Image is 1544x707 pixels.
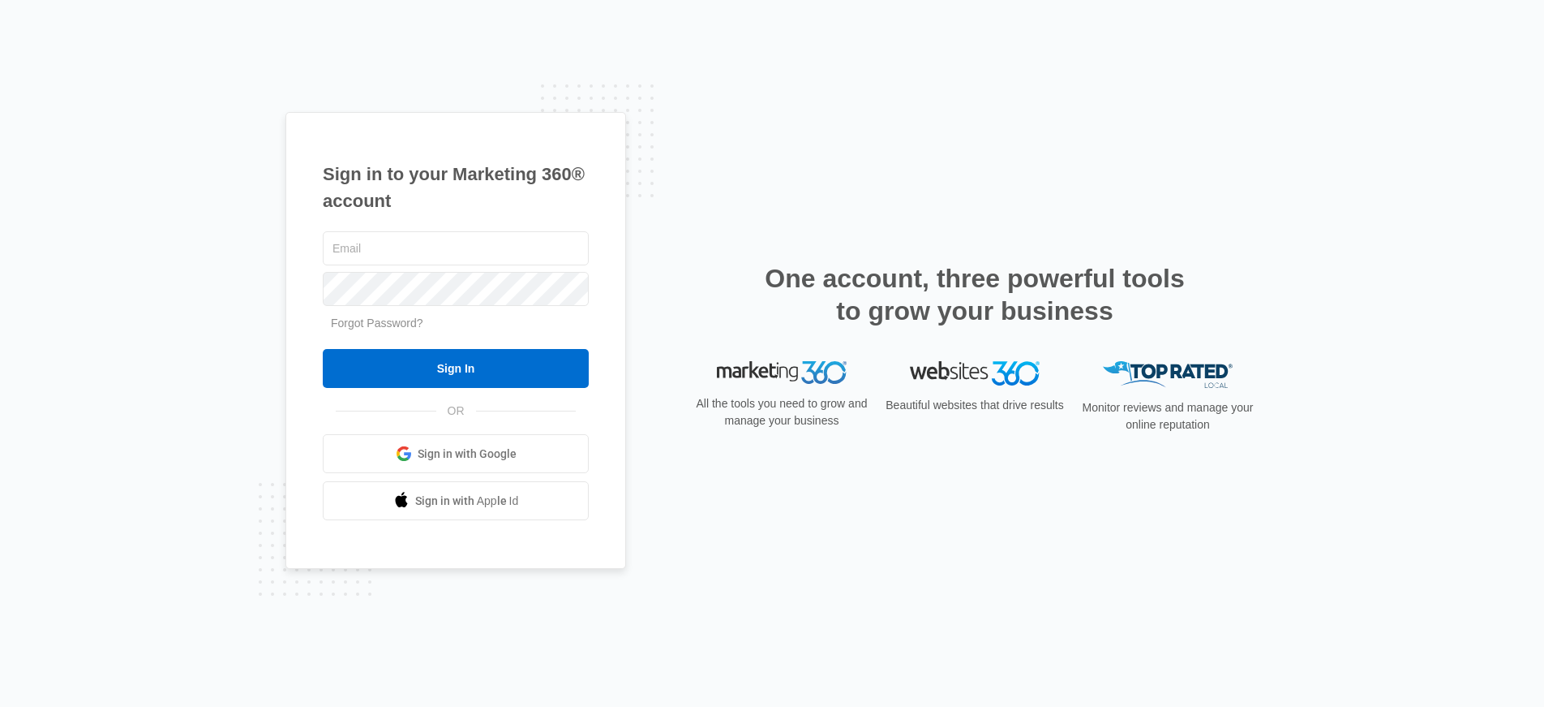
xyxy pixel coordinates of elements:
[1103,361,1233,388] img: Top Rated Local
[323,231,589,265] input: Email
[436,403,476,420] span: OR
[331,317,423,330] a: Forgot Password?
[691,395,873,429] p: All the tools you need to grow and manage your business
[415,493,519,510] span: Sign in with Apple Id
[323,161,589,214] h1: Sign in to your Marketing 360® account
[323,434,589,473] a: Sign in with Google
[323,481,589,520] a: Sign in with Apple Id
[323,349,589,388] input: Sign In
[760,262,1190,327] h2: One account, three powerful tools to grow your business
[1077,399,1259,433] p: Monitor reviews and manage your online reputation
[910,361,1040,385] img: Websites 360
[884,397,1066,414] p: Beautiful websites that drive results
[418,446,517,463] span: Sign in with Google
[717,361,847,384] img: Marketing 360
